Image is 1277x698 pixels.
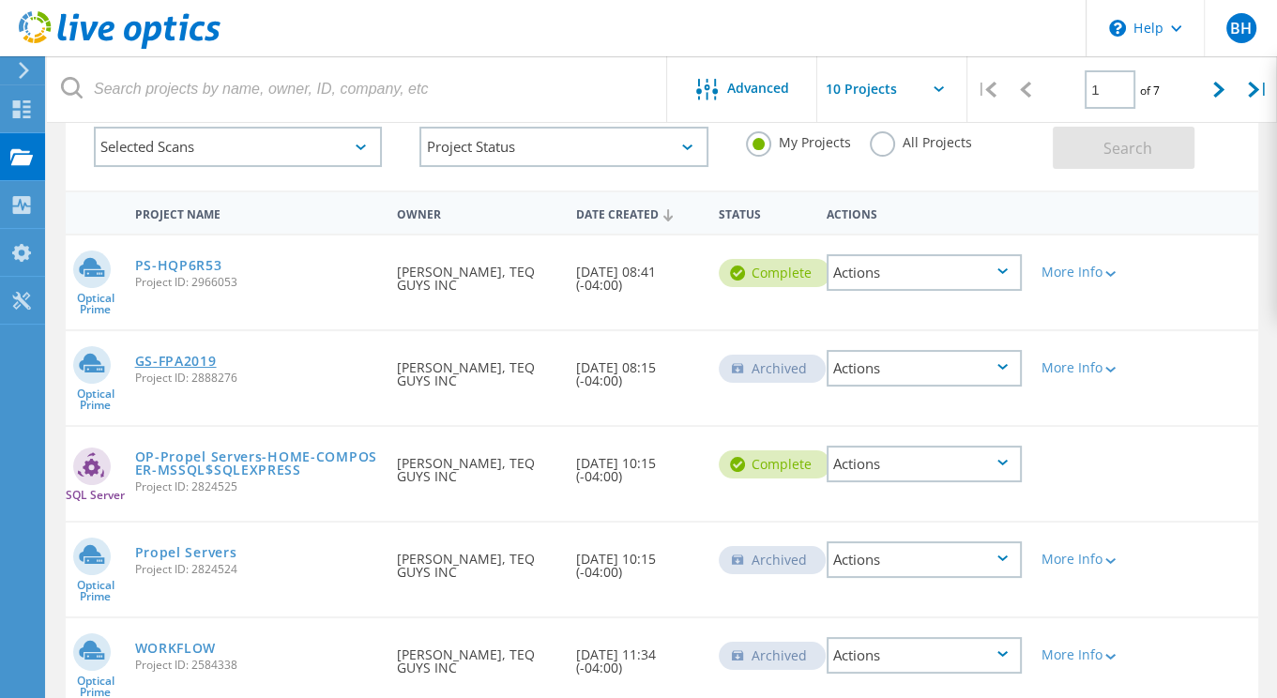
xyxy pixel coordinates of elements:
[388,427,567,502] div: [PERSON_NAME], TEQ GUYS INC
[135,372,379,384] span: Project ID: 2888276
[388,523,567,598] div: [PERSON_NAME], TEQ GUYS INC
[1109,20,1126,37] svg: \n
[135,660,379,671] span: Project ID: 2584338
[94,127,382,167] div: Selected Scans
[135,481,379,493] span: Project ID: 2824525
[567,331,710,406] div: [DATE] 08:15 (-04:00)
[388,195,567,230] div: Owner
[827,350,1023,387] div: Actions
[1041,361,1117,374] div: More Info
[1239,56,1277,123] div: |
[719,450,830,478] div: Complete
[66,293,126,315] span: Optical Prime
[827,541,1023,578] div: Actions
[388,331,567,406] div: [PERSON_NAME], TEQ GUYS INC
[719,546,826,574] div: Archived
[135,564,379,575] span: Project ID: 2824524
[419,127,707,167] div: Project Status
[870,131,972,149] label: All Projects
[66,580,126,602] span: Optical Prime
[719,259,830,287] div: Complete
[1041,648,1117,661] div: More Info
[126,195,388,230] div: Project Name
[967,56,1006,123] div: |
[727,82,789,95] span: Advanced
[1041,553,1117,566] div: More Info
[135,355,217,368] a: GS-FPA2019
[135,642,217,655] a: WORKFLOW
[719,355,826,383] div: Archived
[47,56,668,122] input: Search projects by name, owner, ID, company, etc
[388,618,567,693] div: [PERSON_NAME], TEQ GUYS INC
[66,675,126,698] span: Optical Prime
[827,446,1023,482] div: Actions
[567,523,710,598] div: [DATE] 10:15 (-04:00)
[135,277,379,288] span: Project ID: 2966053
[135,259,222,272] a: PS-HQP6R53
[1140,83,1160,99] span: of 7
[567,427,710,502] div: [DATE] 10:15 (-04:00)
[1103,138,1152,159] span: Search
[817,195,1032,230] div: Actions
[567,618,710,693] div: [DATE] 11:34 (-04:00)
[1230,21,1252,36] span: BH
[135,546,237,559] a: Propel Servers
[719,642,826,670] div: Archived
[567,235,710,311] div: [DATE] 08:41 (-04:00)
[827,254,1023,291] div: Actions
[66,388,126,411] span: Optical Prime
[135,450,379,477] a: OP-Propel Servers-HOME-COMPOSER-MSSQL$SQLEXPRESS
[567,195,710,231] div: Date Created
[19,39,220,53] a: Live Optics Dashboard
[827,637,1023,674] div: Actions
[1053,127,1194,169] button: Search
[66,490,125,501] span: SQL Server
[388,235,567,311] div: [PERSON_NAME], TEQ GUYS INC
[746,131,851,149] label: My Projects
[1041,266,1117,279] div: More Info
[709,195,816,230] div: Status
